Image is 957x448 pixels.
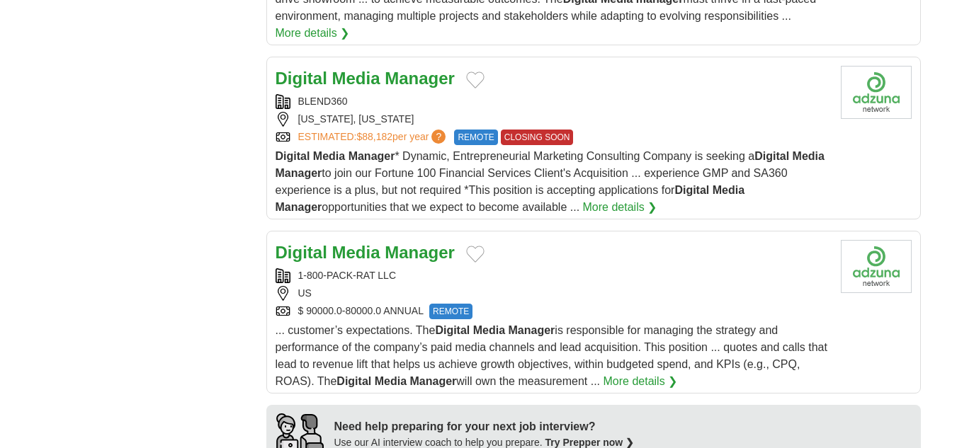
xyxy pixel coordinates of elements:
[332,69,380,88] strong: Media
[276,69,455,88] a: Digital Media Manager
[276,94,829,109] div: BLEND360
[435,324,470,336] strong: Digital
[385,69,455,88] strong: Manager
[276,150,310,162] strong: Digital
[313,150,345,162] strong: Media
[276,304,829,319] div: $ 90000.0-80000.0 ANNUAL
[276,112,829,127] div: [US_STATE], [US_STATE]
[509,324,555,336] strong: Manager
[276,243,455,262] a: Digital Media Manager
[276,201,322,213] strong: Manager
[713,184,744,196] strong: Media
[431,130,446,144] span: ?
[334,418,635,435] div: Need help preparing for your next job interview?
[754,150,789,162] strong: Digital
[276,69,327,88] strong: Digital
[793,150,825,162] strong: Media
[276,268,829,283] div: 1-800-PACK-RAT LLC
[466,71,485,88] button: Add to favorite jobs
[276,324,827,387] span: ... customer’s expectations. The is responsible for managing the strategy and performance of the ...
[473,324,505,336] strong: Media
[276,286,829,301] div: US
[385,243,455,262] strong: Manager
[603,373,677,390] a: More details ❯
[375,375,407,387] strong: Media
[349,150,395,162] strong: Manager
[298,130,449,145] a: ESTIMATED:$88,182per year?
[501,130,574,145] span: CLOSING SOON
[276,243,327,262] strong: Digital
[409,375,456,387] strong: Manager
[429,304,472,319] span: REMOTE
[583,199,657,216] a: More details ❯
[336,375,371,387] strong: Digital
[545,437,635,448] a: Try Prepper now ❯
[356,131,392,142] span: $88,182
[841,240,912,293] img: Company logo
[332,243,380,262] strong: Media
[466,246,485,263] button: Add to favorite jobs
[841,66,912,119] img: Company logo
[674,184,709,196] strong: Digital
[276,25,350,42] a: More details ❯
[276,150,825,213] span: * Dynamic, Entrepreneurial Marketing Consulting Company is seeking a to join our Fortune 100 Fina...
[454,130,497,145] span: REMOTE
[276,167,322,179] strong: Manager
